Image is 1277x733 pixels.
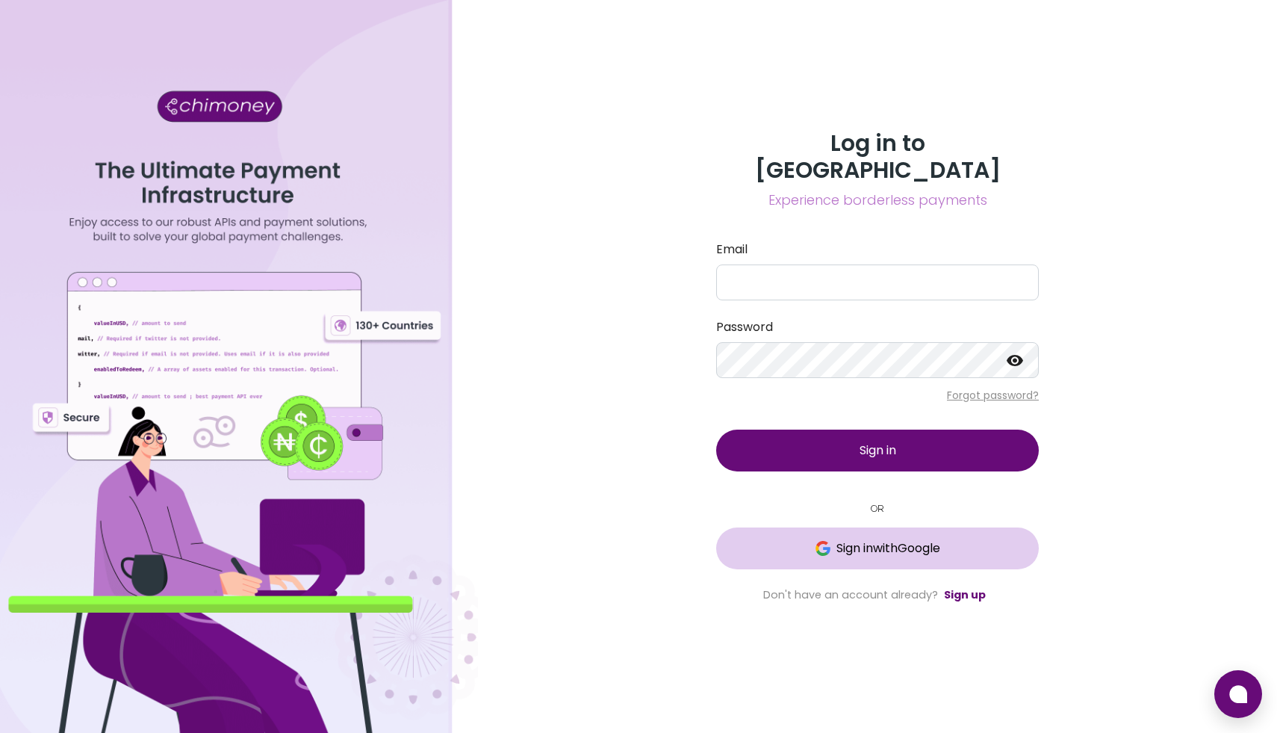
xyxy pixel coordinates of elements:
[944,587,986,602] a: Sign up
[815,541,830,556] img: Google
[716,318,1039,336] label: Password
[716,190,1039,211] span: Experience borderless payments
[716,130,1039,184] h3: Log in to [GEOGRAPHIC_DATA]
[1214,670,1262,718] button: Open chat window
[716,241,1039,259] label: Email
[836,539,940,557] span: Sign in with Google
[716,388,1039,403] p: Forgot password?
[716,430,1039,471] button: Sign in
[716,501,1039,516] small: OR
[763,587,938,602] span: Don't have an account already?
[860,442,896,459] span: Sign in
[716,528,1039,569] button: GoogleSign inwithGoogle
